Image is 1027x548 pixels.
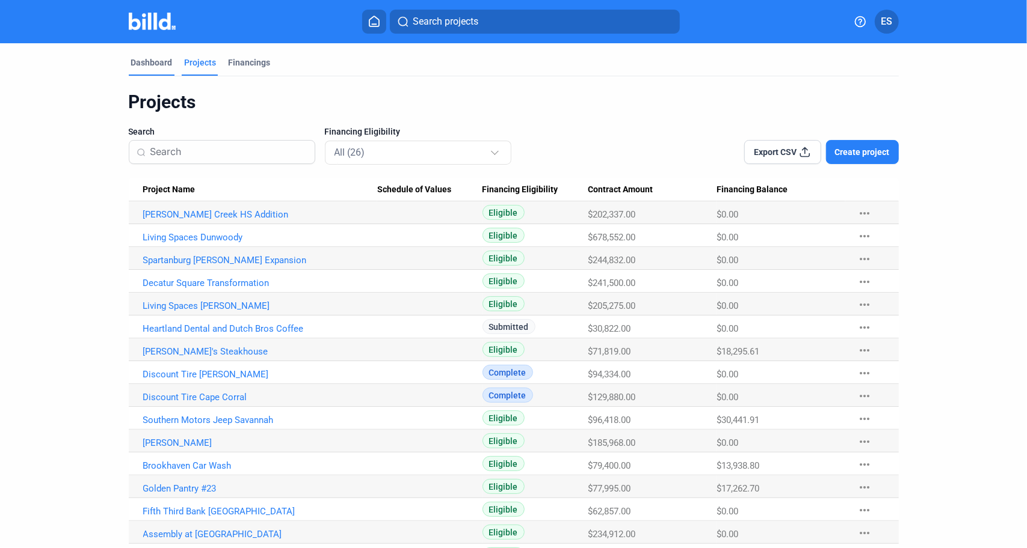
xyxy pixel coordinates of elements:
[483,319,535,334] span: Submitted
[131,56,173,68] div: Dashboard
[857,434,872,449] mat-icon: more_horiz
[588,529,636,540] span: $234,912.00
[483,251,525,266] span: Eligible
[826,140,899,164] button: Create project
[717,184,845,195] div: Financing Balance
[588,460,631,471] span: $79,400.00
[483,433,525,448] span: Eligible
[129,126,155,138] span: Search
[483,184,558,195] span: Financing Eligibility
[857,526,872,540] mat-icon: more_horiz
[483,273,525,288] span: Eligible
[588,506,631,517] span: $62,857.00
[835,146,890,158] span: Create project
[413,14,478,29] span: Search projects
[229,56,271,68] div: Financings
[857,480,872,495] mat-icon: more_horiz
[857,252,872,266] mat-icon: more_horiz
[150,139,307,165] input: Search
[588,232,636,243] span: $678,552.00
[717,209,738,220] span: $0.00
[588,323,631,334] span: $30,822.00
[377,184,451,195] span: Schedule of Values
[483,456,525,471] span: Eligible
[483,410,525,425] span: Eligible
[143,437,377,448] a: [PERSON_NAME]
[717,300,738,311] span: $0.00
[588,369,631,380] span: $94,334.00
[143,184,196,195] span: Project Name
[588,346,631,357] span: $71,819.00
[717,460,759,471] span: $13,938.80
[754,146,797,158] span: Export CSV
[717,323,738,334] span: $0.00
[143,392,377,403] a: Discount Tire Cape Corral
[483,184,588,195] div: Financing Eligibility
[129,91,899,114] div: Projects
[185,56,217,68] div: Projects
[129,13,176,30] img: Billd Company Logo
[143,209,377,220] a: [PERSON_NAME] Creek HS Addition
[588,184,653,195] span: Contract Amount
[588,415,631,425] span: $96,418.00
[143,346,377,357] a: [PERSON_NAME]'s Steakhouse
[717,184,788,195] span: Financing Balance
[857,366,872,380] mat-icon: more_horiz
[143,300,377,311] a: Living Spaces [PERSON_NAME]
[483,228,525,243] span: Eligible
[143,529,377,540] a: Assembly at [GEOGRAPHIC_DATA]
[857,503,872,517] mat-icon: more_horiz
[143,415,377,425] a: Southern Motors Jeep Savannah
[588,437,636,448] span: $185,968.00
[483,525,525,540] span: Eligible
[483,388,533,403] span: Complete
[717,483,759,494] span: $17,262.70
[588,278,636,288] span: $241,500.00
[717,278,738,288] span: $0.00
[857,229,872,243] mat-icon: more_horiz
[483,502,525,517] span: Eligible
[483,342,525,357] span: Eligible
[881,14,892,29] span: ES
[857,320,872,335] mat-icon: more_horiz
[717,529,738,540] span: $0.00
[143,255,377,266] a: Spartanburg [PERSON_NAME] Expansion
[483,479,525,494] span: Eligible
[588,255,636,266] span: $244,832.00
[143,483,377,494] a: Golden Pantry #23
[143,232,377,243] a: Living Spaces Dunwoody
[483,205,525,220] span: Eligible
[717,437,738,448] span: $0.00
[143,278,377,288] a: Decatur Square Transformation
[143,323,377,334] a: Heartland Dental and Dutch Bros Coffee
[717,415,759,425] span: $30,441.91
[390,10,680,34] button: Search projects
[335,147,365,158] mat-select-trigger: All (26)
[717,346,759,357] span: $18,295.61
[857,389,872,403] mat-icon: more_horiz
[588,300,636,311] span: $205,275.00
[717,392,738,403] span: $0.00
[143,369,377,380] a: Discount Tire [PERSON_NAME]
[483,365,533,380] span: Complete
[717,255,738,266] span: $0.00
[744,140,821,164] button: Export CSV
[483,296,525,311] span: Eligible
[143,506,377,517] a: Fifth Third Bank [GEOGRAPHIC_DATA]
[588,392,636,403] span: $129,880.00
[588,483,631,494] span: $77,995.00
[143,184,377,195] div: Project Name
[857,412,872,426] mat-icon: more_horiz
[717,369,738,380] span: $0.00
[717,232,738,243] span: $0.00
[857,206,872,221] mat-icon: more_horiz
[377,184,483,195] div: Schedule of Values
[325,126,401,138] span: Financing Eligibility
[857,457,872,472] mat-icon: more_horiz
[588,209,636,220] span: $202,337.00
[857,297,872,312] mat-icon: more_horiz
[588,184,717,195] div: Contract Amount
[875,10,899,34] button: ES
[857,343,872,358] mat-icon: more_horiz
[857,275,872,289] mat-icon: more_horiz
